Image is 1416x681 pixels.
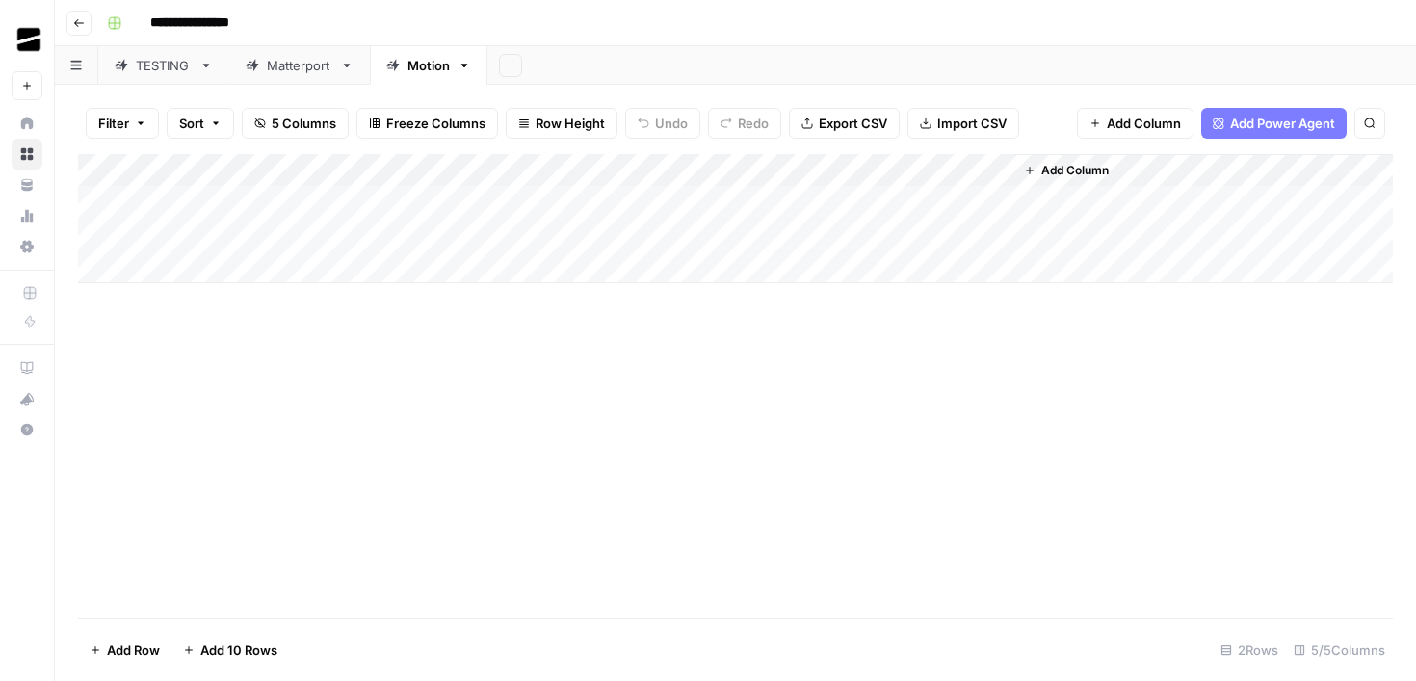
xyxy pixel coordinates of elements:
[1201,108,1347,139] button: Add Power Agent
[1077,108,1193,139] button: Add Column
[12,170,42,200] a: Your Data
[655,114,688,133] span: Undo
[1107,114,1181,133] span: Add Column
[179,114,204,133] span: Sort
[229,46,370,85] a: Matterport
[625,108,700,139] button: Undo
[819,114,887,133] span: Export CSV
[267,56,332,75] div: Matterport
[536,114,605,133] span: Row Height
[12,108,42,139] a: Home
[12,139,42,170] a: Browse
[242,108,349,139] button: 5 Columns
[370,46,487,85] a: Motion
[78,635,171,666] button: Add Row
[136,56,192,75] div: TESTING
[1016,158,1116,183] button: Add Column
[13,384,41,413] div: What's new?
[789,108,900,139] button: Export CSV
[1230,114,1335,133] span: Add Power Agent
[272,114,336,133] span: 5 Columns
[98,114,129,133] span: Filter
[506,108,617,139] button: Row Height
[356,108,498,139] button: Freeze Columns
[107,641,160,660] span: Add Row
[171,635,289,666] button: Add 10 Rows
[12,383,42,414] button: What's new?
[98,46,229,85] a: TESTING
[907,108,1019,139] button: Import CSV
[738,114,769,133] span: Redo
[167,108,234,139] button: Sort
[1041,162,1109,179] span: Add Column
[12,353,42,383] a: AirOps Academy
[386,114,485,133] span: Freeze Columns
[407,56,450,75] div: Motion
[1286,635,1393,666] div: 5/5 Columns
[200,641,277,660] span: Add 10 Rows
[12,15,42,64] button: Workspace: OGM
[12,414,42,445] button: Help + Support
[12,200,42,231] a: Usage
[1213,635,1286,666] div: 2 Rows
[12,231,42,262] a: Settings
[937,114,1007,133] span: Import CSV
[12,22,46,57] img: OGM Logo
[708,108,781,139] button: Redo
[86,108,159,139] button: Filter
